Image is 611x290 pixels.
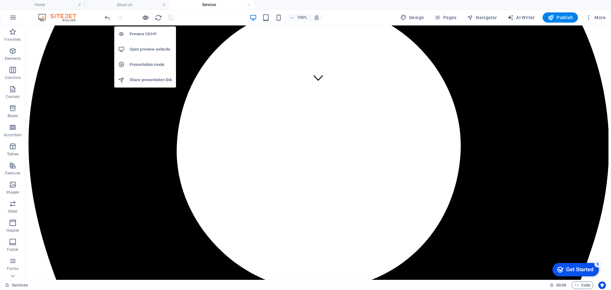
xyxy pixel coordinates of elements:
button: Code [572,281,593,289]
div: 5 [46,1,52,8]
h6: Open preview website [130,46,172,53]
p: Slider [8,209,18,214]
p: Favorites [4,37,21,42]
h6: Share presentation link [130,76,172,84]
span: : [561,283,562,287]
h6: Preview Ctrl+P [130,30,172,38]
p: Images [6,190,19,195]
p: Boxes [8,113,18,118]
button: 100% [288,14,310,21]
div: Get Started [17,7,45,13]
i: Undo: Change text (Ctrl+Z) [104,14,111,21]
p: Tables [7,152,18,157]
p: Footer [7,247,18,252]
button: Pages [432,12,459,23]
div: Design (Ctrl+Alt+Y) [398,12,427,23]
p: Forms [7,266,18,271]
p: Header [6,228,19,233]
button: Design [398,12,427,23]
a: Click to cancel selection. Double-click to open Pages [5,281,28,289]
span: 00 00 [556,281,566,289]
button: AI Writer [505,12,537,23]
button: undo [103,14,111,21]
img: Editor Logo [37,14,84,21]
button: More [583,12,608,23]
span: Code [574,281,590,289]
i: Reload page [155,14,162,21]
button: Publish [543,12,578,23]
button: reload [154,14,162,21]
p: Elements [5,56,21,61]
span: Pages [434,14,456,21]
p: Content [6,94,20,99]
i: On resize automatically adjust zoom level to fit chosen device. [314,15,320,20]
button: Navigator [464,12,500,23]
h6: Presentation mode [130,61,172,68]
span: Navigator [467,14,497,21]
h6: 100% [297,14,307,21]
p: Columns [5,75,21,80]
h6: Session time [550,281,566,289]
p: Features [5,171,20,176]
h4: About us [85,1,169,8]
span: AI Writer [507,14,535,21]
span: Design [400,14,424,21]
p: Accordion [4,132,22,138]
button: Usercentrics [598,281,606,289]
span: Publish [548,14,573,21]
div: Get Started 5 items remaining, 0% complete [4,3,50,17]
h4: Services [169,1,254,8]
span: More [586,14,606,21]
